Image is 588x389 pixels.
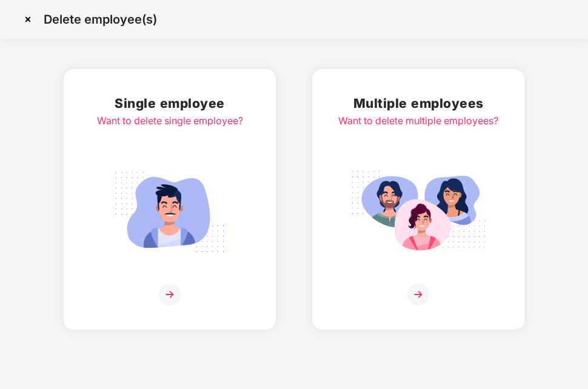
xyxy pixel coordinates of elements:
h2: Single employee [97,93,243,113]
img: svg+xml;base64,PHN2ZyBpZD0iQ3Jvc3MtMzJ4MzIiIHhtbG5zPSJodHRwOi8vd3d3LnczLm9yZy8yMDAwL3N2ZyIgd2lkdG... [18,10,38,29]
img: svg+xml;base64,PHN2ZyB4bWxucz0iaHR0cDovL3d3dy53My5vcmcvMjAwMC9zdmciIGlkPSJNdWx0aXBsZV9lbXBsb3llZS... [350,165,486,259]
p: Delete employee(s) [44,12,157,27]
h2: Multiple employees [338,93,498,113]
div: Want to delete single employee? [97,113,243,128]
img: svg+xml;base64,PHN2ZyB4bWxucz0iaHR0cDovL3d3dy53My5vcmcvMjAwMC9zdmciIGlkPSJTaW5nbGVfZW1wbG95ZWUiIH... [102,165,238,259]
div: Want to delete multiple employees? [338,113,498,128]
img: svg+xml;base64,PHN2ZyB4bWxucz0iaHR0cDovL3d3dy53My5vcmcvMjAwMC9zdmciIHdpZHRoPSIzNiIgaGVpZ2h0PSIzNi... [407,284,429,305]
img: svg+xml;base64,PHN2ZyB4bWxucz0iaHR0cDovL3d3dy53My5vcmcvMjAwMC9zdmciIHdpZHRoPSIzNiIgaGVpZ2h0PSIzNi... [159,284,181,305]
